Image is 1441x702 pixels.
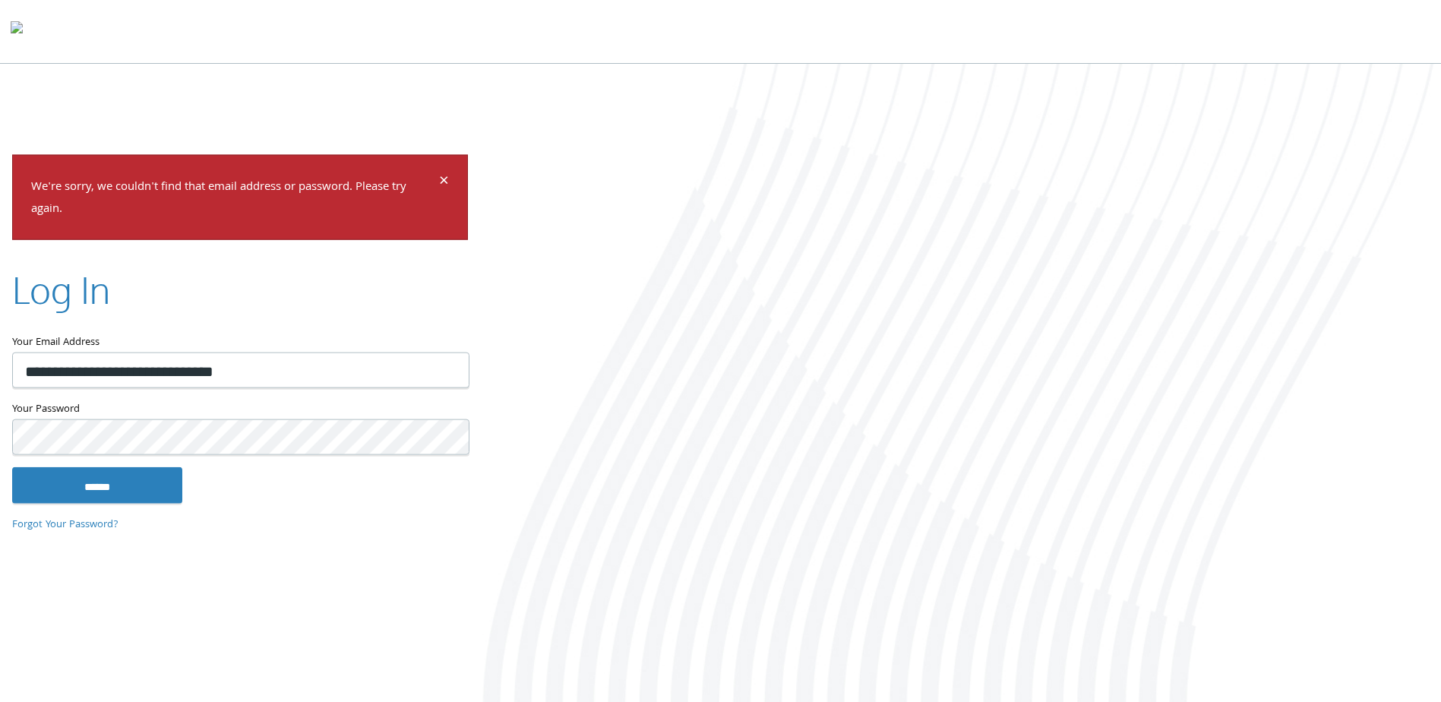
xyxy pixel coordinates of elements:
h2: Log In [12,264,110,315]
button: Dismiss alert [439,174,449,192]
span: × [439,168,449,198]
a: Forgot Your Password? [12,517,119,533]
p: We're sorry, we couldn't find that email address or password. Please try again. [31,177,437,221]
img: todyl-logo-dark.svg [11,16,23,46]
label: Your Password [12,400,468,419]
